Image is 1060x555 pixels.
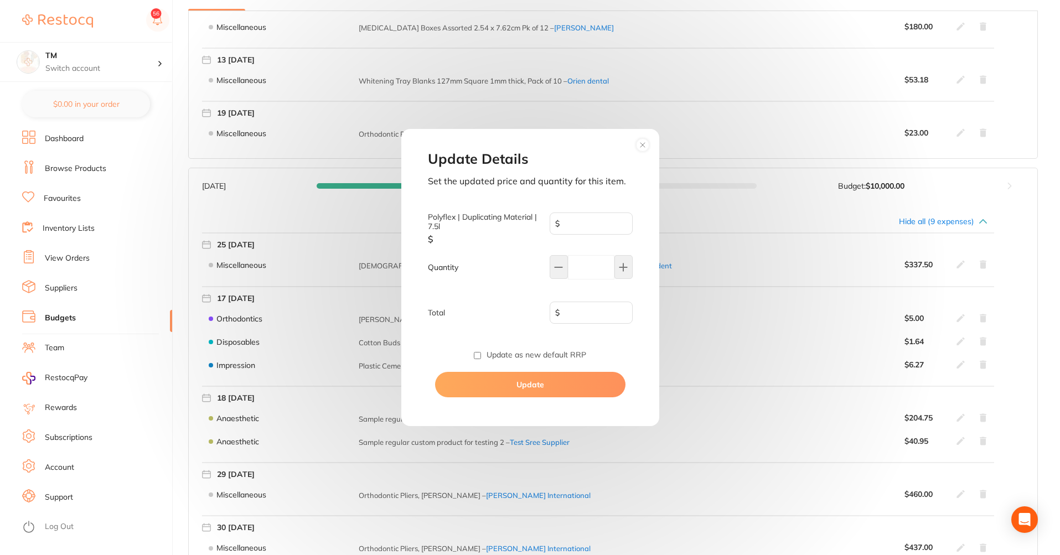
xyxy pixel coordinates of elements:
[1011,506,1038,533] div: Open Intercom Messenger
[428,255,458,279] label: Quantity
[428,308,539,317] span: Total
[428,234,539,244] div: $
[428,150,529,167] span: Update Details
[487,350,586,359] label: Update as new default RRP
[435,372,625,397] button: Update
[428,212,539,230] span: Polyflex | Duplicating Material | 7.5l
[428,176,633,186] p: Set the updated price and quantity for this item.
